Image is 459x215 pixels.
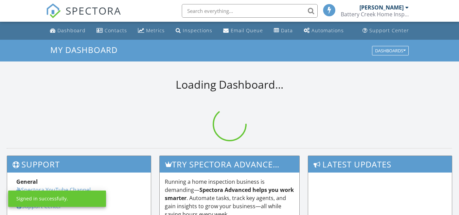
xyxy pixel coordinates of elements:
button: Dashboards [372,46,409,55]
strong: Spectora Advanced helps you work smarter [165,186,294,202]
a: Spectora YouTube Channel [16,186,91,194]
a: Contacts [94,24,130,37]
div: Metrics [146,27,165,34]
div: Inspections [183,27,212,34]
span: My Dashboard [50,44,118,55]
div: Support Center [369,27,409,34]
a: Inspections [173,24,215,37]
a: Support Center [360,24,412,37]
span: SPECTORA [66,3,121,18]
h3: Latest Updates [308,156,452,173]
div: Contacts [105,27,127,34]
div: Email Queue [231,27,263,34]
div: Data [281,27,293,34]
div: Signed in successfully. [16,195,68,202]
a: Metrics [135,24,167,37]
strong: General [16,178,38,185]
div: Battery Creek Home Inspections, LLC [341,11,409,18]
a: Automations (Basic) [301,24,347,37]
h3: Support [7,156,151,173]
div: [PERSON_NAME] [359,4,404,11]
div: Dashboards [375,48,406,53]
input: Search everything... [182,4,318,18]
a: Dashboard [47,24,88,37]
h3: Try spectora advanced [DATE] [160,156,299,173]
a: Email Queue [220,24,266,37]
div: Automations [312,27,344,34]
a: SPECTORA [46,9,121,23]
a: Data [271,24,296,37]
img: The Best Home Inspection Software - Spectora [46,3,61,18]
div: Dashboard [57,27,86,34]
